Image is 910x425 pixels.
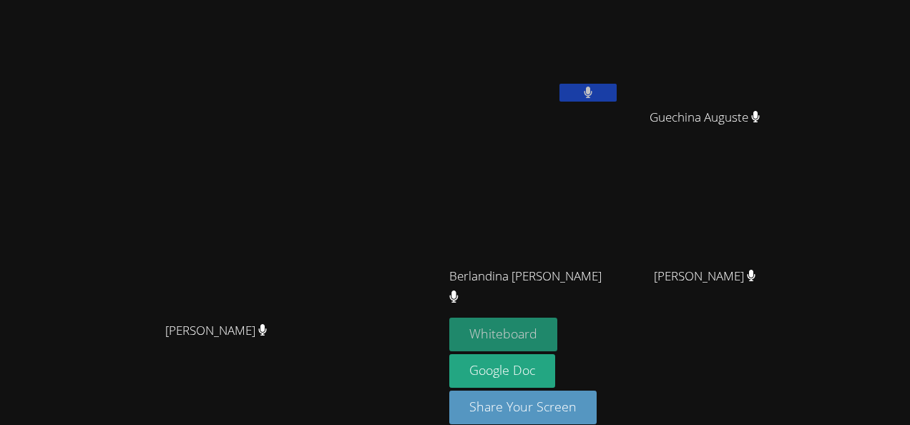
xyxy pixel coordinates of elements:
[449,318,557,351] button: Whiteboard
[449,354,555,388] a: Google Doc
[654,266,756,287] span: [PERSON_NAME]
[650,107,760,128] span: Guechina Auguste
[449,266,608,308] span: Berlandina [PERSON_NAME]
[449,391,597,424] button: Share Your Screen
[165,321,268,341] span: [PERSON_NAME]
